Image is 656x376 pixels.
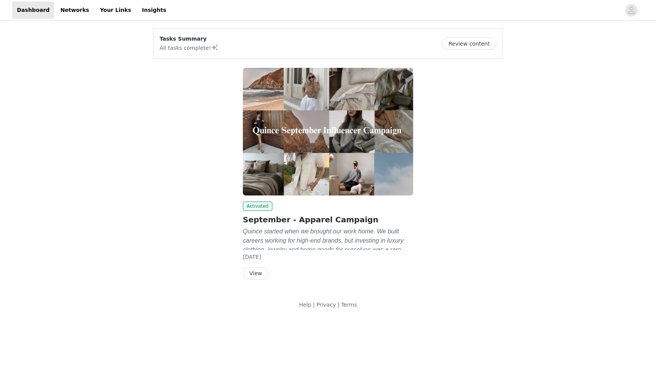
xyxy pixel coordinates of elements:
[243,254,261,260] span: [DATE]
[299,302,311,308] a: Help
[160,43,219,52] p: All tasks complete!
[243,68,413,195] img: Quince
[137,2,171,19] a: Insights
[243,202,272,211] span: Activated
[313,302,315,308] span: |
[442,38,496,50] button: Review content
[628,4,635,16] div: avatar
[12,2,54,19] a: Dashboard
[341,302,357,308] a: Terms
[243,228,406,281] em: Quince started when we brought our work home. We built careers working for high-end brands, but i...
[243,271,269,276] a: View
[95,2,136,19] a: Your Links
[316,302,336,308] a: Privacy
[160,35,219,43] p: Tasks Summary
[56,2,94,19] a: Networks
[243,267,269,279] button: View
[338,302,340,308] span: |
[243,214,413,225] h2: September - Apparel Campaign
